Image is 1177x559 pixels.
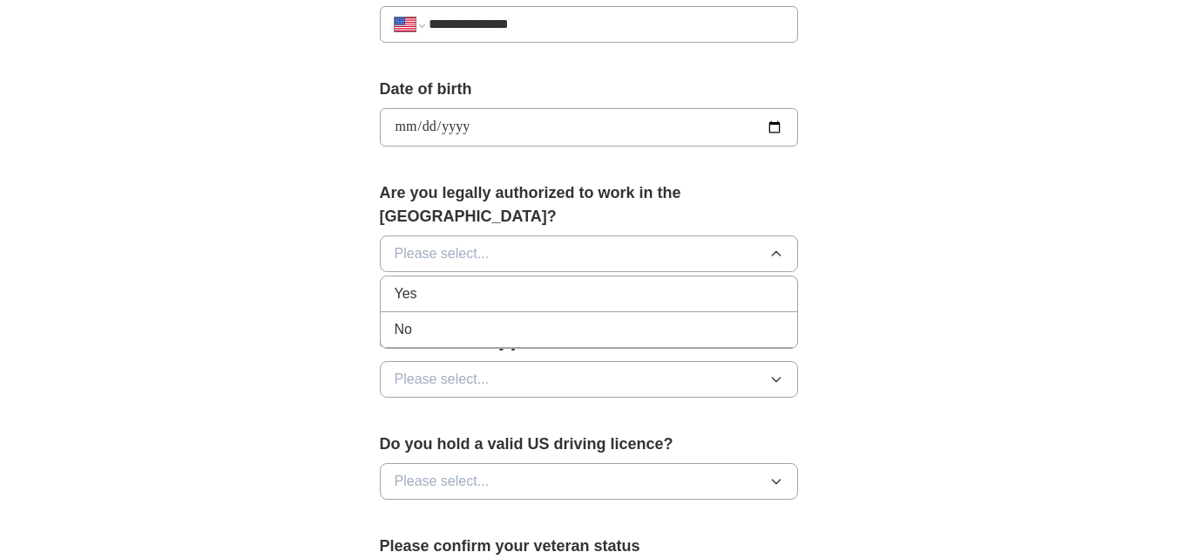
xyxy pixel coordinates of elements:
[395,471,490,492] span: Please select...
[380,361,798,398] button: Please select...
[380,433,798,456] label: Do you hold a valid US driving licence?
[395,369,490,390] span: Please select...
[395,243,490,264] span: Please select...
[380,181,798,228] label: Are you legally authorized to work in the [GEOGRAPHIC_DATA]?
[380,78,798,101] label: Date of birth
[395,319,412,340] span: No
[380,463,798,500] button: Please select...
[380,535,798,558] label: Please confirm your veteran status
[380,235,798,272] button: Please select...
[395,283,417,304] span: Yes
